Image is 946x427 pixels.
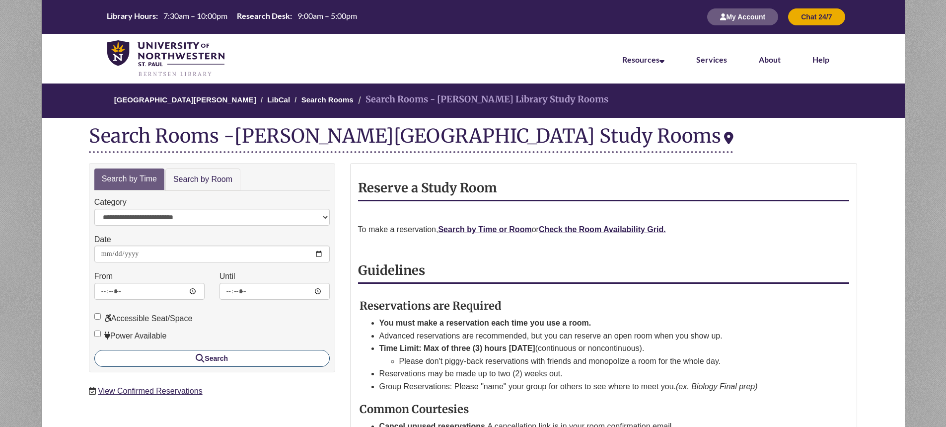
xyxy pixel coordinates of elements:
a: My Account [707,12,778,21]
a: Search by Room [165,169,240,191]
li: Reservations may be made up to two (2) weeks out. [379,367,826,380]
th: Library Hours: [103,10,159,21]
input: Accessible Seat/Space [94,313,101,320]
th: Research Desk: [233,10,293,21]
button: Chat 24/7 [788,8,845,25]
button: My Account [707,8,778,25]
button: Search [94,350,330,367]
a: Search by Time or Room [438,225,531,234]
li: Please don't piggy-back reservations with friends and monopolize a room for the whole day. [399,355,826,368]
a: Resources [622,55,664,64]
strong: Reservations are Required [360,299,502,313]
p: To make a reservation, or [358,223,850,236]
a: About [759,55,781,64]
a: Help [812,55,829,64]
label: Category [94,196,127,209]
strong: You must make a reservation each time you use a room. [379,319,591,327]
li: Advanced reservations are recommended, but you can reserve an open room when you show up. [379,330,826,342]
label: Accessible Seat/Space [94,312,193,325]
img: UNWSP Library Logo [107,40,225,78]
a: [GEOGRAPHIC_DATA][PERSON_NAME] [114,95,256,104]
a: Search by Time [94,169,164,190]
a: Check the Room Availability Grid. [539,225,666,234]
a: View Confirmed Reservations [98,387,202,395]
li: Group Reservations: Please "name" your group for others to see where to meet you. [379,380,826,393]
input: Power Available [94,331,101,337]
div: [PERSON_NAME][GEOGRAPHIC_DATA] Study Rooms [234,124,733,148]
span: 9:00am – 5:00pm [297,11,357,20]
a: Services [696,55,727,64]
a: Search Rooms [301,95,354,104]
label: From [94,270,113,283]
nav: Breadcrumb [19,84,927,118]
strong: Common Courtesies [360,402,469,416]
em: (ex. Biology Final prep) [676,382,758,391]
strong: Guidelines [358,262,425,278]
a: Chat 24/7 [788,12,845,21]
span: 7:30am – 10:00pm [163,11,227,20]
strong: Time Limit: Max of three (3) hours [DATE] [379,344,535,352]
a: LibCal [267,95,290,104]
label: Until [219,270,235,283]
a: Hours Today [103,10,361,23]
div: Search Rooms - [89,125,733,153]
li: Search Rooms - [PERSON_NAME] Library Study Rooms [356,92,608,107]
li: (continuous or noncontinuous). [379,342,826,367]
label: Power Available [94,330,167,342]
label: Date [94,233,111,246]
strong: Reserve a Study Room [358,180,497,196]
table: Hours Today [103,10,361,22]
